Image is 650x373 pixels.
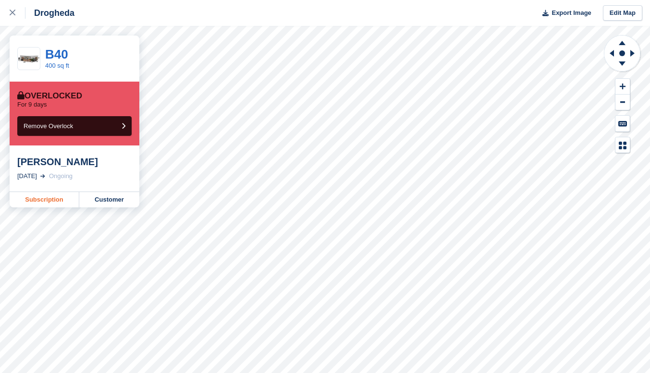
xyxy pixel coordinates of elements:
button: Zoom Out [615,95,630,110]
div: Drogheda [25,7,74,19]
button: Map Legend [615,137,630,153]
button: Keyboard Shortcuts [615,116,630,132]
img: 400-sqft-unit%20(1).jpg [18,50,40,67]
a: Subscription [10,192,79,207]
button: Remove Overlock [17,116,132,136]
a: B40 [45,47,68,61]
p: For 9 days [17,101,47,108]
div: [PERSON_NAME] [17,156,132,168]
div: [DATE] [17,171,37,181]
span: Remove Overlock [24,122,73,130]
div: Ongoing [49,171,73,181]
a: Customer [79,192,139,207]
a: Edit Map [603,5,642,21]
span: Export Image [552,8,591,18]
a: 400 sq ft [45,62,69,69]
div: Overlocked [17,91,82,101]
button: Zoom In [615,79,630,95]
img: arrow-right-light-icn-cde0832a797a2874e46488d9cf13f60e5c3a73dbe684e267c42b8395dfbc2abf.svg [40,174,45,178]
button: Export Image [537,5,591,21]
